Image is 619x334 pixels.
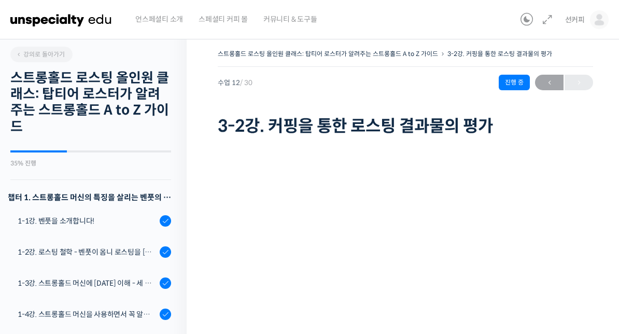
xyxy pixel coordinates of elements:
h1: 3-2강. 커핑을 통한 로스팅 결과물의 평가 [218,116,593,136]
a: 스트롱홀드 로스팅 올인원 클래스: 탑티어 로스터가 알려주는 스트롱홀드 A to Z 가이드 [218,50,438,58]
a: ←이전 [535,75,564,90]
span: 강의로 돌아가기 [16,50,65,58]
div: 1-4강. 스트롱홀드 머신을 사용하면서 꼭 알고 있어야 할 유의사항 [18,309,157,320]
div: 1-1강. 벤풋을 소개합니다! [18,215,157,227]
span: 수업 12 [218,79,252,86]
div: 진행 중 [499,75,530,90]
div: 1-2강. 로스팅 철학 - 벤풋이 옴니 로스팅을 [DATE] 않는 이유 [18,246,157,258]
span: ← [535,76,564,90]
div: 35% 진행 [10,160,171,166]
span: / 30 [240,78,252,87]
a: 3-2강. 커핑을 통한 로스팅 결과물의 평가 [447,50,552,58]
h2: 스트롱홀드 로스팅 올인원 클래스: 탑티어 로스터가 알려주는 스트롱홀드 A to Z 가이드 [10,70,171,135]
h3: 챕터 1. 스트롱홀드 머신의 특징을 살리는 벤풋의 로스팅 방식 [8,190,171,204]
div: 1-3강. 스트롱홀드 머신에 [DATE] 이해 - 세 가지 열원이 만들어내는 변화 [18,277,157,289]
span: 선커피 [565,15,585,24]
a: 강의로 돌아가기 [10,47,73,62]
